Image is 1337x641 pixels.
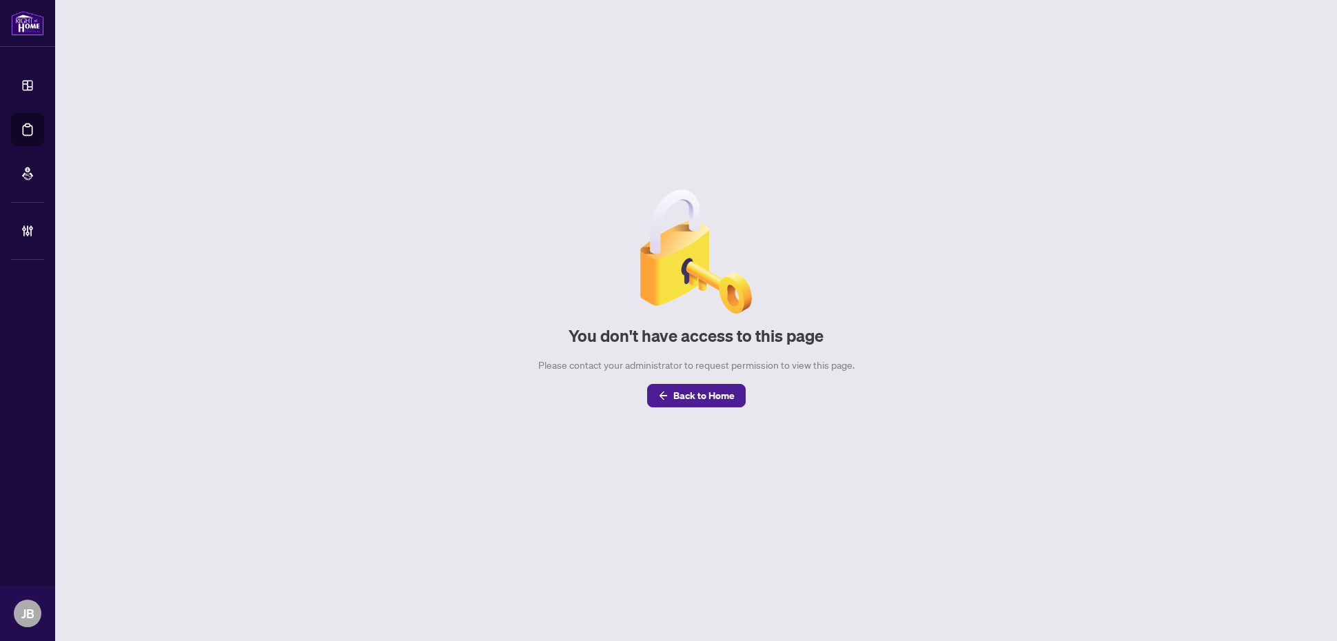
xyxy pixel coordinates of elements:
[634,190,758,314] img: Null State Icon
[569,325,824,347] h2: You don't have access to this page
[673,385,735,407] span: Back to Home
[21,604,34,623] span: JB
[658,391,668,400] span: arrow-left
[647,384,746,407] button: Back to Home
[538,358,855,373] div: Please contact your administrator to request permission to view this page.
[11,10,44,36] img: logo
